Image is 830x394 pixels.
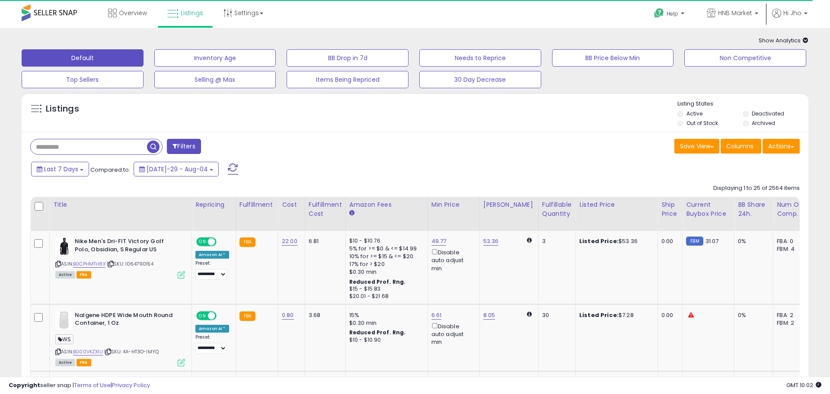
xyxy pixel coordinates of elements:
[777,311,805,319] div: FBA: 2
[181,9,203,17] span: Listings
[75,237,180,256] b: Nike Men's Dri-FIT Victory Golf Polo, Obsidian, S Regular US
[309,311,339,319] div: 3.68
[661,311,676,319] div: 0.00
[119,9,147,17] span: Overview
[349,336,421,344] div: $10 - $10.90
[686,110,702,117] label: Active
[74,381,111,389] a: Terms of Use
[107,260,153,267] span: | SKU: 1064790154
[777,319,805,327] div: FBM: 2
[431,237,447,246] a: 49.77
[431,311,442,320] a: 6.61
[22,71,144,88] button: Top Sellers
[431,247,473,272] div: Disable auto adjust min
[46,103,79,115] h5: Listings
[154,71,276,88] button: Selling @ Max
[112,381,150,389] a: Privacy Policy
[752,110,784,117] label: Deactivated
[287,71,409,88] button: Items Being Repriced
[579,237,619,245] b: Listed Price:
[55,237,73,255] img: 31ficb6ZeGL._SL40_.jpg
[309,200,342,218] div: Fulfillment Cost
[552,49,674,67] button: BB Price Below Min
[215,238,229,246] span: OFF
[686,119,718,127] label: Out of Stock
[542,237,569,245] div: 3
[349,311,421,319] div: 15%
[705,237,719,245] span: 31.07
[282,237,297,246] a: 22.00
[309,237,339,245] div: 6.81
[661,200,679,218] div: Ship Price
[195,251,229,259] div: Amazon AI *
[349,260,421,268] div: 17% for > $20
[759,36,808,45] span: Show Analytics
[579,237,651,245] div: $53.36
[287,49,409,67] button: BB Drop in 7d
[654,8,664,19] i: Get Help
[777,245,805,253] div: FBM: 4
[579,311,619,319] b: Listed Price:
[349,209,354,217] small: Amazon Fees.
[195,334,229,354] div: Preset:
[661,237,676,245] div: 0.00
[197,312,208,320] span: ON
[55,311,185,365] div: ASIN:
[147,165,208,173] span: [DATE]-29 - Aug-04
[197,238,208,246] span: ON
[738,200,769,218] div: BB Share 24h.
[22,49,144,67] button: Default
[777,237,805,245] div: FBA: 0
[677,100,808,108] p: Listing States:
[55,359,75,366] span: All listings currently available for purchase on Amazon
[134,162,219,176] button: [DATE]-29 - Aug-04
[167,139,201,154] button: Filters
[686,237,703,246] small: FBM
[783,9,801,17] span: Hi Jho
[90,166,130,174] span: Compared to:
[752,119,775,127] label: Archived
[647,1,693,28] a: Help
[55,237,185,278] div: ASIN:
[483,200,535,209] div: [PERSON_NAME]
[579,311,651,319] div: $7.28
[239,237,255,247] small: FBA
[349,285,421,293] div: $15 - $15.83
[777,200,808,218] div: Num of Comp.
[786,381,821,389] span: 2025-08-12 10:02 GMT
[53,200,188,209] div: Title
[154,49,276,67] button: Inventory Age
[75,311,180,330] b: Nalgene HDPE Wide Mouth Round Container, 1 Oz
[239,311,255,321] small: FBA
[419,49,541,67] button: Needs to Reprice
[349,319,421,327] div: $0.30 min
[215,312,229,320] span: OFF
[55,271,75,279] span: All listings currently available for purchase on Amazon
[44,165,78,173] span: Last 7 Days
[195,260,229,280] div: Preset:
[77,359,91,366] span: FBA
[718,9,752,17] span: HNB Market
[282,311,294,320] a: 0.80
[349,200,424,209] div: Amazon Fees
[349,293,421,300] div: $20.01 - $21.68
[431,321,473,346] div: Disable auto adjust min
[674,139,719,154] button: Save View
[579,200,654,209] div: Listed Price
[542,200,572,218] div: Fulfillable Quantity
[738,311,766,319] div: 0%
[55,334,73,344] span: WS
[419,71,541,88] button: 30 Day Decrease
[686,200,731,218] div: Current Buybox Price
[239,200,275,209] div: Fulfillment
[9,381,40,389] strong: Copyright
[73,260,105,268] a: B0CPHMTH8X
[721,139,761,154] button: Columns
[542,311,569,319] div: 30
[667,10,678,17] span: Help
[9,381,150,390] div: seller snap | |
[73,348,103,356] a: B000VKZX1U
[195,325,229,333] div: Amazon AI *
[483,237,499,246] a: 53.36
[349,268,421,276] div: $0.30 min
